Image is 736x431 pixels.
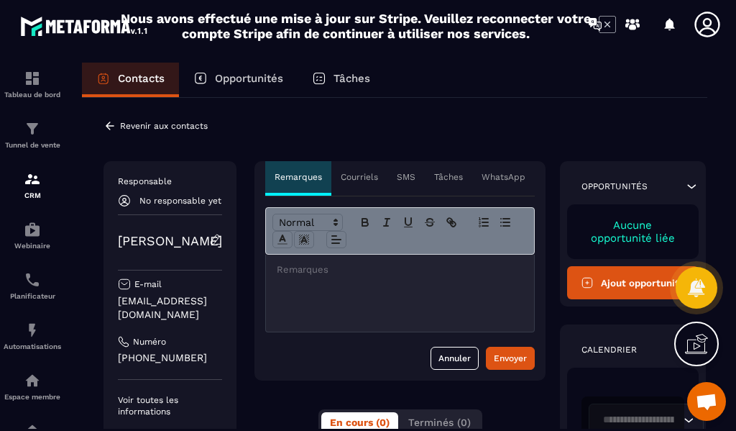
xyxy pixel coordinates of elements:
button: Envoyer [486,347,535,370]
p: [PHONE_NUMBER] [118,351,222,365]
a: schedulerschedulerPlanificateur [4,260,61,311]
p: WhatsApp [482,171,525,183]
p: Contacts [118,72,165,85]
span: Terminés (0) [408,417,471,428]
img: logo [20,13,149,39]
p: Aucune opportunité liée [581,219,684,245]
p: E-mail [134,278,162,290]
p: Revenir aux contacts [120,121,208,131]
p: Tâches [333,72,370,85]
p: Numéro [133,336,166,348]
p: Courriels [341,171,378,183]
a: Opportunités [179,63,298,97]
a: formationformationTunnel de vente [4,109,61,160]
p: Voir toutes les informations [118,394,222,417]
p: Opportunités [581,181,648,192]
a: [PERSON_NAME] [118,233,222,248]
img: automations [24,372,41,389]
p: Responsable [118,176,222,187]
img: formation [24,120,41,137]
p: Automatisations [4,342,61,350]
p: Remarques [275,171,322,183]
p: [EMAIL_ADDRESS][DOMAIN_NAME] [118,294,222,322]
h2: Nous avons effectué une mise à jour sur Stripe. Veuillez reconnecter votre compte Stripe afin de ... [120,11,592,41]
p: SMS [397,171,415,183]
p: Tableau de bord [4,91,61,99]
p: Webinaire [4,242,61,250]
a: formationformationTableau de bord [4,59,61,109]
a: automationsautomationsEspace membre [4,361,61,412]
button: Annuler [431,347,479,370]
div: Envoyer [494,351,527,366]
a: Contacts [82,63,179,97]
a: formationformationCRM [4,160,61,210]
button: Ajout opportunité [567,266,699,299]
p: CRM [4,191,61,199]
p: Opportunités [215,72,283,85]
img: automations [24,221,41,238]
p: Planificateur [4,292,61,300]
span: En cours (0) [330,417,390,428]
img: formation [24,171,41,188]
p: Tâches [434,171,463,183]
a: automationsautomationsAutomatisations [4,311,61,361]
img: automations [24,322,41,339]
a: Tâches [298,63,385,97]
p: Calendrier [581,344,637,355]
img: formation [24,70,41,87]
p: No responsable yet [139,196,221,206]
img: scheduler [24,271,41,289]
p: Tunnel de vente [4,141,61,149]
p: Espace membre [4,393,61,401]
a: Ouvrir le chat [687,382,726,421]
a: automationsautomationsWebinaire [4,210,61,260]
